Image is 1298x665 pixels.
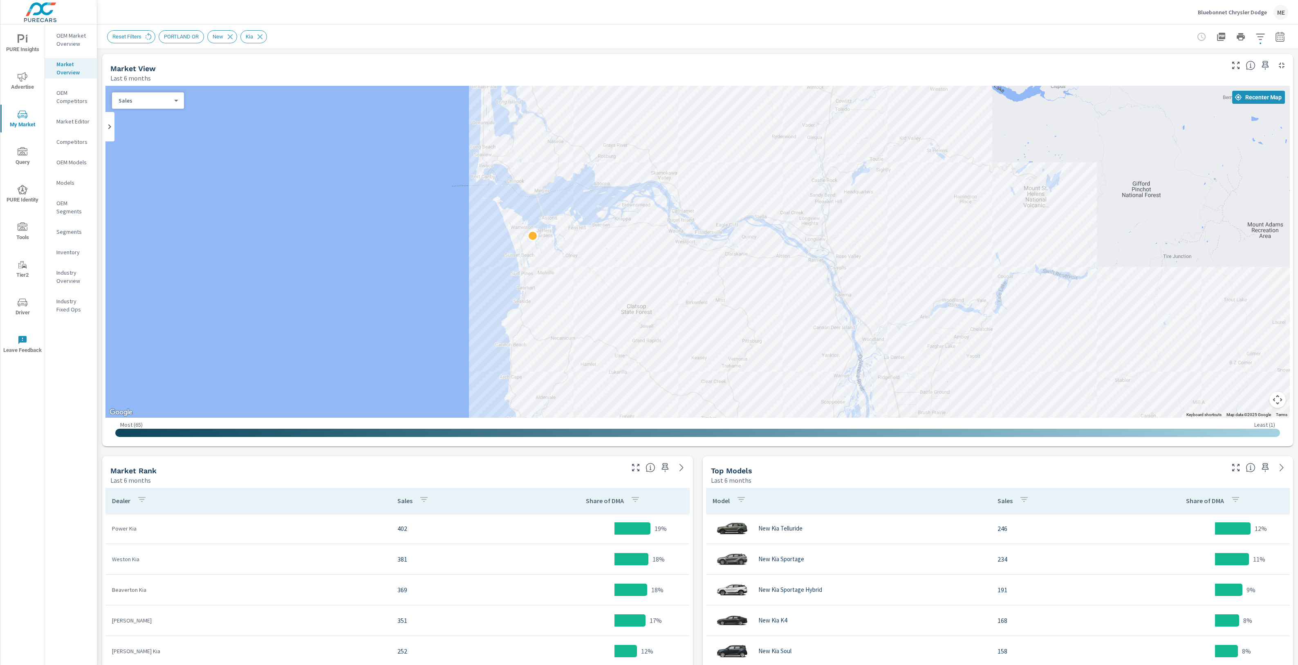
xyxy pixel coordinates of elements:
[56,179,90,187] p: Models
[45,58,97,78] div: Market Overview
[675,461,688,474] a: See more details in report
[45,295,97,316] div: Industry Fixed Ops
[1232,91,1285,104] button: Recenter Map
[998,585,1134,595] p: 191
[56,199,90,215] p: OEM Segments
[112,524,384,533] p: Power Kia
[998,646,1134,656] p: 158
[107,30,155,43] div: Reset Filters
[56,117,90,125] p: Market Editor
[716,516,749,541] img: glamour
[758,525,803,532] p: New Kia Telluride
[108,34,146,40] span: Reset Filters
[3,147,42,167] span: Query
[629,461,642,474] button: Make Fullscreen
[586,497,624,505] p: Share of DMA
[1275,461,1288,474] a: See more details in report
[1246,60,1255,70] span: Understand by postal code where vehicles are selling. [Source: Market registration data from thir...
[1246,585,1255,595] p: 9%
[112,497,130,505] p: Dealer
[1243,616,1252,625] p: 8%
[1242,646,1251,656] p: 8%
[56,60,90,76] p: Market Overview
[758,617,787,624] p: New Kia K4
[45,266,97,287] div: Industry Overview
[159,34,204,40] span: PORTLAND OR
[45,177,97,189] div: Models
[108,407,135,418] a: Open this area in Google Maps (opens a new window)
[716,608,749,633] img: glamour
[45,156,97,168] div: OEM Models
[1275,59,1288,72] button: Minimize Widget
[998,616,1134,625] p: 168
[112,586,384,594] p: Beaverton Kia
[1255,524,1267,533] p: 12%
[3,335,42,355] span: Leave Feedback
[1226,412,1271,417] span: Map data ©2025 Google
[651,585,664,595] p: 18%
[1213,29,1229,45] button: "Export Report to PDF"
[1246,463,1255,472] span: Find the biggest opportunities within your model lineup nationwide. [Source: Market registration ...
[1259,59,1272,72] span: Save this to your personalized report
[1233,29,1249,45] button: Print Report
[998,497,1013,505] p: Sales
[713,497,730,505] p: Model
[45,226,97,238] div: Segments
[110,73,151,83] p: Last 6 months
[711,466,752,475] h5: Top Models
[397,554,534,564] p: 381
[119,97,171,104] p: Sales
[45,136,97,148] div: Competitors
[716,639,749,663] img: glamour
[56,158,90,166] p: OEM Models
[3,185,42,205] span: PURE Identity
[1259,461,1272,474] span: Save this to your personalized report
[1186,497,1224,505] p: Share of DMA
[56,138,90,146] p: Competitors
[45,246,97,258] div: Inventory
[655,524,667,533] p: 19%
[1272,29,1288,45] button: Select Date Range
[646,463,655,472] span: Market Rank shows you how dealerships rank, in terms of sales, against other dealerships nationwi...
[397,497,412,505] p: Sales
[56,228,90,236] p: Segments
[56,89,90,105] p: OEM Competitors
[3,34,42,54] span: PURE Insights
[0,25,45,363] div: nav menu
[56,31,90,48] p: OEM Market Overview
[1276,412,1287,417] a: Terms (opens in new tab)
[120,421,143,428] p: Most ( 65 )
[1198,9,1267,16] p: Bluebonnet Chrysler Dodge
[1253,554,1265,564] p: 11%
[45,29,97,50] div: OEM Market Overview
[3,260,42,280] span: Tier2
[112,555,384,563] p: Weston Kia
[1273,5,1288,20] div: ME
[208,34,228,40] span: New
[110,475,151,485] p: Last 6 months
[1254,421,1275,428] p: Least ( 1 )
[998,554,1134,564] p: 234
[1252,29,1269,45] button: Apply Filters
[711,475,751,485] p: Last 6 months
[758,586,822,593] p: New Kia Sportage Hybrid
[397,646,534,656] p: 252
[3,72,42,92] span: Advertise
[397,616,534,625] p: 351
[3,222,42,242] span: Tools
[1235,94,1282,101] span: Recenter Map
[110,466,157,475] h5: Market Rank
[56,269,90,285] p: Industry Overview
[650,616,662,625] p: 17%
[1229,59,1242,72] button: Make Fullscreen
[45,115,97,128] div: Market Editor
[112,647,384,655] p: [PERSON_NAME] Kia
[716,578,749,602] img: glamour
[1186,412,1222,418] button: Keyboard shortcuts
[3,110,42,130] span: My Market
[56,248,90,256] p: Inventory
[112,97,177,105] div: Sales
[758,555,804,563] p: New Kia Sportage
[716,547,749,571] img: glamour
[241,34,258,40] span: Kia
